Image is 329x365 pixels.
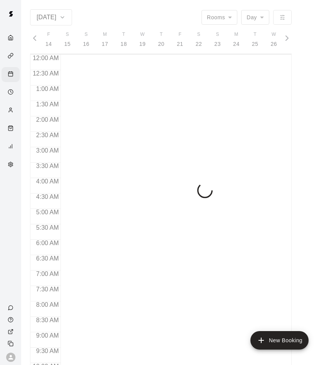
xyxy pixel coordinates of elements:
span: T [122,31,125,39]
p: 19 [139,40,146,48]
span: S [85,31,88,39]
span: M [234,31,238,39]
a: View public page [2,326,21,338]
p: 17 [102,40,108,48]
span: T [160,31,163,39]
span: 5:00 AM [34,209,61,215]
p: 15 [64,40,71,48]
button: S22 [190,29,208,50]
p: 22 [196,40,202,48]
p: 21 [177,40,183,48]
span: 6:00 AM [34,240,61,246]
span: S [197,31,200,39]
button: W26 [264,29,283,50]
span: 12:30 AM [31,70,61,77]
p: 16 [83,40,89,48]
p: 20 [158,40,164,48]
a: Visit help center [2,314,21,326]
button: M17 [96,29,114,50]
span: 5:30 AM [34,224,61,231]
span: 4:30 AM [34,193,61,200]
button: add [250,331,309,350]
span: 1:00 AM [34,86,61,92]
p: 18 [121,40,127,48]
span: F [47,31,50,39]
div: Copy public page link [2,338,21,350]
span: 1:30 AM [34,101,61,108]
span: 9:30 AM [34,348,61,354]
span: 2:30 AM [34,132,61,138]
span: M [103,31,107,39]
button: T25 [246,29,265,50]
button: F14 [39,29,58,50]
p: 24 [233,40,240,48]
span: 7:00 AM [34,271,61,277]
p: 23 [214,40,221,48]
span: 3:00 AM [34,147,61,154]
button: S16 [77,29,96,50]
button: S23 [208,29,227,50]
img: Swift logo [3,6,18,22]
p: 26 [270,40,277,48]
p: 25 [252,40,258,48]
span: 8:30 AM [34,317,61,323]
span: 7:30 AM [34,286,61,293]
p: 14 [45,40,52,48]
button: M24 [227,29,246,50]
button: F21 [171,29,190,50]
span: S [216,31,219,39]
button: T20 [152,29,171,50]
button: W19 [133,29,152,50]
span: 2:00 AM [34,116,61,123]
span: S [66,31,69,39]
a: Contact Us [2,302,21,314]
span: 8:00 AM [34,301,61,308]
button: T18 [114,29,133,50]
span: W [272,31,276,39]
span: 12:00 AM [31,55,61,61]
span: 9:00 AM [34,332,61,339]
button: S15 [58,29,77,50]
span: T [253,31,257,39]
span: W [140,31,145,39]
span: 4:00 AM [34,178,61,185]
span: 6:30 AM [34,255,61,262]
span: 3:30 AM [34,163,61,169]
span: F [178,31,181,39]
